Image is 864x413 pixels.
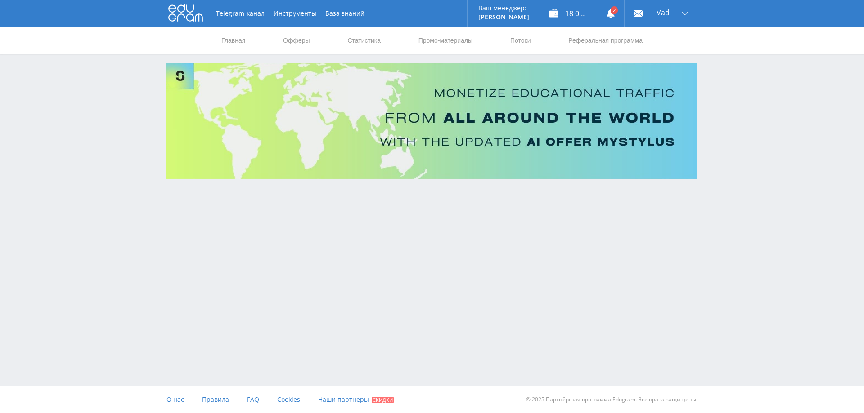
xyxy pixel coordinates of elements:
span: Cookies [277,395,300,404]
a: Промо-материалы [418,27,473,54]
span: Vad [657,9,670,16]
span: Наши партнеры [318,395,369,404]
a: Главная [220,27,246,54]
span: FAQ [247,395,259,404]
a: О нас [166,386,184,413]
img: Banner [166,63,697,179]
a: Наши партнеры Скидки [318,386,394,413]
p: [PERSON_NAME] [478,13,529,21]
a: Реферальная программа [567,27,643,54]
a: Cookies [277,386,300,413]
span: Правила [202,395,229,404]
a: Офферы [282,27,311,54]
span: Скидки [372,397,394,403]
a: FAQ [247,386,259,413]
p: Ваш менеджер: [478,4,529,12]
a: Правила [202,386,229,413]
div: © 2025 Партнёрская программа Edugram. Все права защищены. [436,386,697,413]
a: Статистика [346,27,382,54]
span: О нас [166,395,184,404]
a: Потоки [509,27,532,54]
